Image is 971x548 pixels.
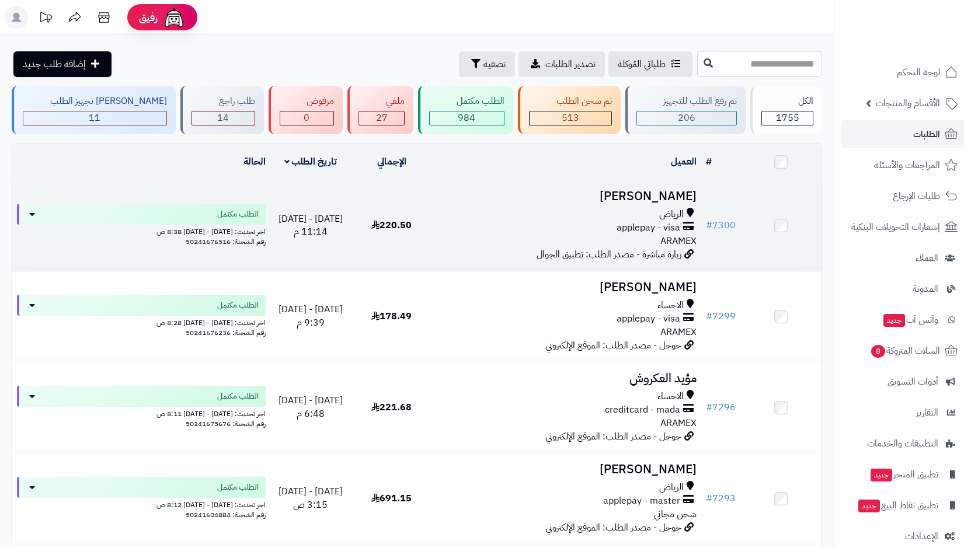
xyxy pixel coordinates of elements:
[874,157,940,173] span: المراجعات والأسئلة
[279,484,343,512] span: [DATE] - [DATE] 3:15 ص
[671,155,697,169] a: العميل
[529,95,612,108] div: تم شحن الطلب
[537,247,681,261] span: زيارة مباشرة - مصدر الطلب: تطبيق الجوال
[377,155,406,169] a: الإجمالي
[562,111,579,125] span: 513
[279,302,343,330] span: [DATE] - [DATE] 9:39 م
[841,430,964,458] a: التطبيقات والخدمات
[706,491,736,505] a: #7293
[660,416,697,430] span: ARAMEX
[654,507,697,521] span: شحن مجاني
[545,430,681,444] span: جوجل - مصدر الطلب: الموقع الإلكتروني
[841,337,964,365] a: السلات المتروكة8
[841,368,964,396] a: أدوات التسويق
[706,155,712,169] a: #
[430,111,504,125] div: 984
[217,111,229,125] span: 14
[748,86,824,134] a: الكل1755
[13,51,112,77] a: إضافة طلب جديد
[437,190,697,203] h3: [PERSON_NAME]
[243,155,266,169] a: الحالة
[530,111,611,125] div: 513
[89,111,100,125] span: 11
[857,497,938,514] span: تطبيق نقاط البيع
[706,400,736,414] a: #7296
[17,407,266,419] div: اخر تحديث: [DATE] - [DATE] 8:11 ص
[23,95,167,108] div: [PERSON_NAME] تجهيز الطلب
[483,57,506,71] span: تصفية
[888,374,938,390] span: أدوات التسويق
[266,86,346,134] a: مرفوض 0
[660,325,697,339] span: ARAMEX
[869,466,938,483] span: تطبيق المتجر
[359,111,404,125] div: 27
[871,469,892,481] span: جديد
[217,299,259,311] span: الطلب مكتمل
[603,494,680,508] span: applepay - master
[706,491,712,505] span: #
[657,299,684,312] span: الاحساء
[416,86,516,134] a: الطلب مكتمل 984
[9,86,178,134] a: [PERSON_NAME] تجهيز الطلب 11
[371,400,412,414] span: 221.68
[841,306,964,334] a: وآتس آبجديد
[371,218,412,232] span: 220.50
[608,51,692,77] a: طلباتي المُوكلة
[279,393,343,421] span: [DATE] - [DATE] 6:48 م
[437,463,697,476] h3: [PERSON_NAME]
[623,86,749,134] a: تم رفع الطلب للتجهيز 206
[371,491,412,505] span: 691.15
[192,111,255,125] div: 14
[162,6,186,29] img: ai-face.png
[458,111,475,125] span: 984
[637,111,737,125] div: 206
[192,95,255,108] div: طلب راجع
[916,404,938,421] span: التقارير
[17,225,266,237] div: اخر تحديث: [DATE] - [DATE] 8:38 ص
[304,111,309,125] span: 0
[545,57,596,71] span: تصدير الطلبات
[841,399,964,427] a: التقارير
[913,126,940,142] span: الطلبات
[437,372,697,385] h3: مؤيد العكروش
[660,234,697,248] span: ARAMEX
[659,208,684,221] span: الرياض
[359,95,405,108] div: ملغي
[841,460,964,488] a: تطبيق المتجرجديد
[876,95,940,111] span: الأقسام والمنتجات
[186,509,266,520] span: رقم الشحنة: 50241604884
[518,51,605,77] a: تصدير الطلبات
[871,345,885,358] span: 8
[706,309,736,323] a: #7299
[345,86,416,134] a: ملغي 27
[618,57,666,71] span: طلباتي المُوكلة
[617,221,680,235] span: applepay - visa
[186,327,266,338] span: رقم الشحنة: 50241676236
[217,390,259,402] span: الطلب مكتمل
[605,403,680,417] span: creditcard - mada
[870,343,940,359] span: السلات المتروكة
[841,491,964,519] a: تطبيق نقاط البيعجديد
[706,309,712,323] span: #
[186,418,266,429] span: رقم الشحنة: 50241675676
[279,212,343,239] span: [DATE] - [DATE] 11:14 م
[867,435,938,452] span: التطبيقات والخدمات
[678,111,695,125] span: 206
[186,236,266,247] span: رقم الشحنة: 50241676516
[437,281,697,294] h3: [PERSON_NAME]
[851,219,940,235] span: إشعارات التحويلات البنكية
[916,250,938,266] span: العملاء
[545,521,681,535] span: جوجل - مصدر الطلب: الموقع الإلكتروني
[284,155,337,169] a: تاريخ الطلب
[841,213,964,241] a: إشعارات التحويلات البنكية
[657,390,684,403] span: الاحساء
[858,500,880,512] span: جديد
[841,275,964,303] a: المدونة
[429,95,504,108] div: الطلب مكتمل
[706,218,736,232] a: #7300
[516,86,623,134] a: تم شحن الطلب 513
[217,208,259,220] span: الطلب مكتمل
[659,481,684,494] span: الرياض
[841,58,964,86] a: لوحة التحكم
[905,528,938,544] span: الإعدادات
